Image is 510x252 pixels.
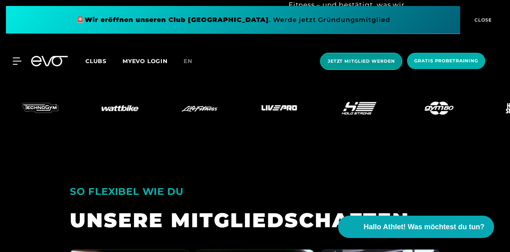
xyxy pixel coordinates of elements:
[338,216,494,238] button: Hallo Athlet! Was möchtest du tun?
[184,58,192,65] span: en
[85,57,123,65] a: Clubs
[472,16,492,24] span: CLOSE
[160,88,239,128] img: evofitness – null
[318,53,405,70] a: Jetzt Mitglied werden
[85,58,107,65] span: Clubs
[399,88,479,128] img: evofitness – null
[123,58,168,65] a: MYEVO LOGIN
[239,88,319,128] img: evofitness – null
[414,58,478,64] span: Gratis Probetraining
[319,88,399,128] img: evofitness – null
[405,53,488,70] a: Gratis Probetraining
[328,58,395,65] span: Jetzt Mitglied werden
[70,207,440,233] div: UNSERE MITGLIED­SCHAFTEN
[460,6,504,34] button: CLOSE
[70,182,440,201] div: SO FLEXIBEL WIE DU
[80,88,160,128] img: evofitness – null
[364,222,484,232] span: Hallo Athlet! Was möchtest du tun?
[184,57,202,66] a: en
